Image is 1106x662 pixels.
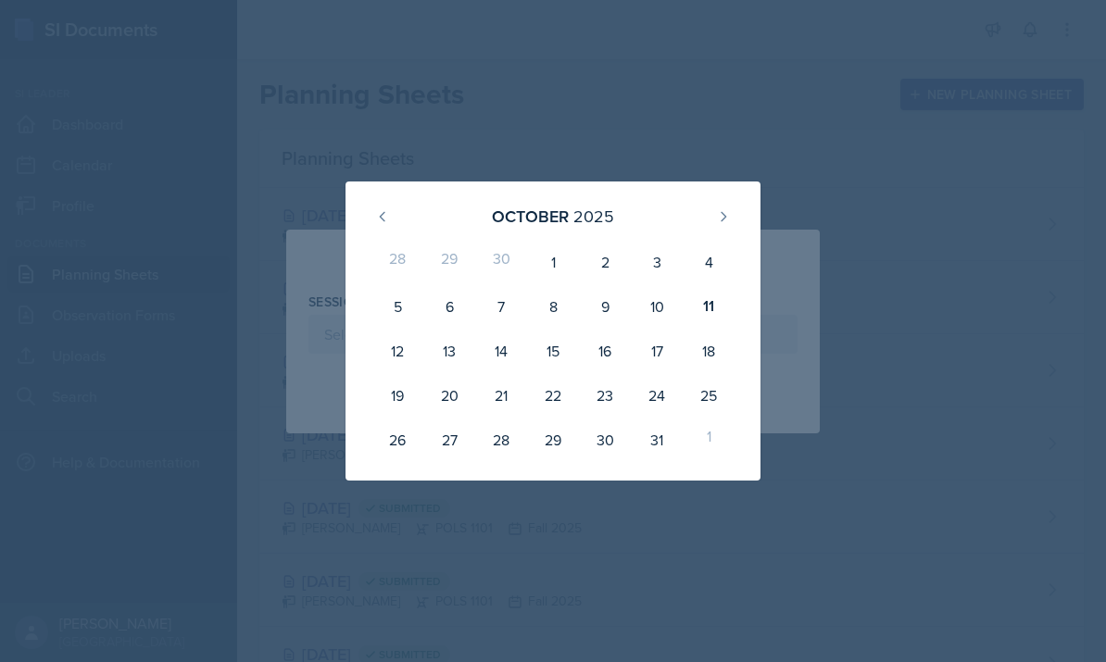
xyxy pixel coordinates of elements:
[475,284,527,329] div: 7
[579,373,631,418] div: 23
[527,373,579,418] div: 22
[527,240,579,284] div: 1
[371,373,423,418] div: 19
[423,329,475,373] div: 13
[475,418,527,462] div: 28
[683,418,735,462] div: 1
[475,329,527,373] div: 14
[527,329,579,373] div: 15
[423,373,475,418] div: 20
[683,373,735,418] div: 25
[579,284,631,329] div: 9
[492,204,569,229] div: October
[631,418,683,462] div: 31
[631,329,683,373] div: 17
[683,240,735,284] div: 4
[475,373,527,418] div: 21
[683,329,735,373] div: 18
[579,329,631,373] div: 16
[631,373,683,418] div: 24
[371,240,423,284] div: 28
[371,284,423,329] div: 5
[423,418,475,462] div: 27
[579,240,631,284] div: 2
[579,418,631,462] div: 30
[631,240,683,284] div: 3
[631,284,683,329] div: 10
[371,329,423,373] div: 12
[423,240,475,284] div: 29
[371,418,423,462] div: 26
[573,204,614,229] div: 2025
[683,284,735,329] div: 11
[475,240,527,284] div: 30
[423,284,475,329] div: 6
[527,284,579,329] div: 8
[527,418,579,462] div: 29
